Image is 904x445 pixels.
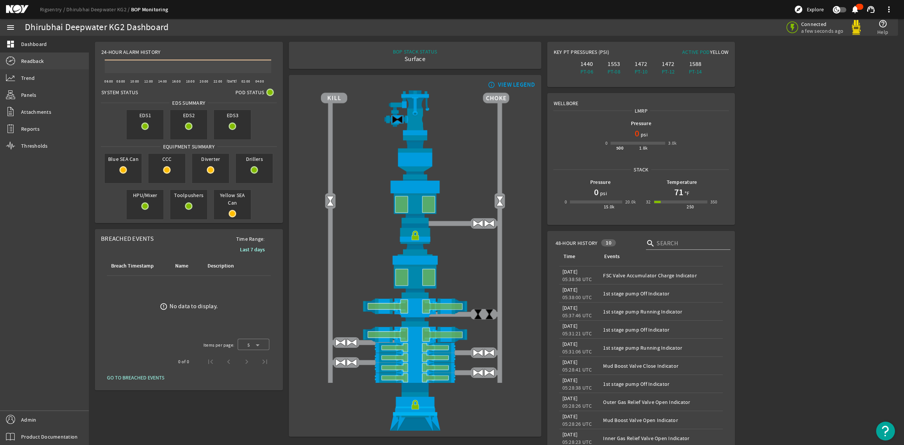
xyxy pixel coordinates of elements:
b: Pressure [631,120,651,127]
div: PT-06 [575,68,599,75]
a: Dhirubhai Deepwater KG2 [66,6,131,13]
div: Description [208,262,234,270]
div: 1st stage pump Running Indicator [603,308,720,315]
img: ValveOpen.png [472,347,484,358]
div: 1588 [683,60,707,68]
div: Time [562,252,594,261]
button: more_vert [880,0,898,18]
img: ValveOpen.png [484,218,495,229]
text: 14:00 [158,79,167,84]
span: EDS1 [127,110,163,121]
legacy-datetime-component: [DATE] [562,341,578,347]
img: ValveOpen.png [335,337,346,348]
div: Inner Gas Relief Valve Open Indicator [603,434,720,442]
span: Toolpushers [170,190,207,200]
mat-icon: support_agent [866,5,875,14]
div: Mud Boost Valve Close Indicator [603,362,720,370]
img: FlexJoint.png [321,135,509,179]
div: 500 [616,144,623,152]
img: PipeRamOpen.png [321,343,509,353]
span: GO TO BREACHED EVENTS [107,374,164,381]
span: psi [639,131,647,138]
text: 22:00 [214,79,222,84]
span: Breached Events [101,235,154,243]
button: Last 7 days [234,243,271,256]
span: Reports [21,125,40,133]
div: 1st stage pump Off Indicator [603,380,720,388]
legacy-datetime-component: [DATE] [562,323,578,329]
div: Name [175,262,188,270]
div: 1553 [602,60,626,68]
img: ValveOpen.png [484,347,495,358]
img: Valve2Open.png [494,195,505,206]
div: PT-08 [602,68,626,75]
div: Breach Timestamp [111,262,154,270]
span: Equipment Summary [160,143,217,150]
legacy-datetime-component: [DATE] [562,395,578,402]
legacy-datetime-component: [DATE] [562,286,578,293]
span: HPU/Mixer [127,190,163,200]
img: ValveOpen.png [472,218,484,229]
span: EDS SUMMARY [169,99,208,107]
span: Attachments [21,108,51,116]
span: a few seconds ago [801,28,843,34]
h1: 71 [674,186,683,198]
mat-icon: menu [6,23,15,32]
legacy-datetime-component: 05:38:58 UTC [562,276,592,283]
button: Explore [791,3,827,15]
text: 20:00 [200,79,208,84]
img: ValveOpen.png [346,357,357,368]
span: Blue SEA Can [105,154,142,164]
div: 32 [646,198,651,206]
span: Admin [21,416,36,424]
div: Description [206,262,244,270]
text: 18:00 [186,79,195,84]
div: Wellbore [548,93,735,107]
span: Thresholds [21,142,48,150]
img: ValveClose.png [472,309,484,320]
img: PipeRamOpen.png [321,353,509,363]
span: Trend [21,74,35,82]
button: GO TO BREACHED EVENTS [101,371,170,384]
span: Time Range: [230,235,271,243]
text: 04:00 [255,79,264,84]
span: psi [599,190,607,197]
div: 350 [710,198,718,206]
span: Stack [631,166,651,173]
div: Key PT Pressures (PSI) [554,48,641,59]
mat-icon: explore [794,5,803,14]
legacy-datetime-component: [DATE] [562,359,578,365]
img: ShearRamOpen.png [321,298,509,314]
a: Rigsentry [40,6,66,13]
img: ShearRamOpen.png [321,327,509,343]
legacy-datetime-component: 05:37:46 UTC [562,312,592,319]
div: Time [563,252,575,261]
span: System Status [101,89,138,96]
text: 10:00 [130,79,139,84]
text: 02:00 [241,79,250,84]
legacy-datetime-component: 05:38:00 UTC [562,294,592,301]
img: ValveClose.png [484,309,495,320]
div: PT-14 [683,68,707,75]
legacy-datetime-component: 05:28:41 UTC [562,366,592,373]
div: 1472 [656,60,680,68]
b: Last 7 days [240,246,265,253]
legacy-datetime-component: [DATE] [562,304,578,311]
button: Open Resource Center [876,422,895,440]
div: 0 of 0 [178,358,189,365]
div: Events [604,252,620,261]
div: FSC Valve Accumulator Charge Indicator [603,272,720,279]
div: 1440 [575,60,599,68]
img: PipeRamOpen.png [321,373,509,383]
div: 0 [565,198,567,206]
div: Name [174,262,197,270]
legacy-datetime-component: 05:28:26 UTC [562,421,592,427]
img: Valve2Close.png [392,114,403,125]
div: VIEW LEGEND [498,81,535,89]
mat-icon: info_outline [486,82,495,88]
div: 1.8k [639,144,648,152]
a: BOP Monitoring [131,6,168,13]
span: Explore [807,6,824,13]
mat-icon: help_outline [878,19,887,28]
div: 20.0k [625,198,636,206]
